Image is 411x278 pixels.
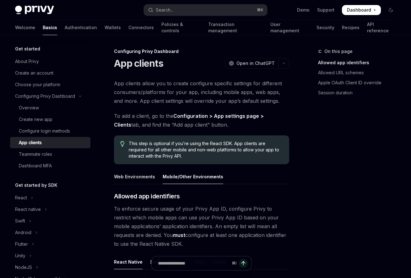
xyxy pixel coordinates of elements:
div: NodeJS [15,264,32,271]
div: Unity [194,254,205,269]
a: Session duration [318,88,401,98]
button: Toggle Swift section [10,215,90,227]
a: Allowed URL schemes [318,68,401,78]
span: ⌘ K [257,8,263,13]
a: Authentication [65,20,97,35]
div: React native [15,206,41,213]
a: Overview [10,102,90,113]
span: To add a client, go to the tab, and find the “Add app client” button. [114,112,289,129]
div: Configure login methods [19,127,70,135]
a: Demo [297,7,310,13]
a: Support [317,7,334,13]
div: Create an account [15,69,53,77]
div: Configuring Privy Dashboard [15,92,75,100]
div: Search... [156,6,173,14]
a: Choose your platform [10,79,90,90]
strong: must [173,232,185,238]
span: This step is optional if you’re using the React SDK. App clients are required for all other mobil... [129,140,283,159]
div: Create new app [19,116,52,123]
div: Dashboard MFA [19,162,52,170]
a: Dashboard MFA [10,160,90,171]
a: Apple OAuth Client ID override [318,78,401,88]
a: Recipes [342,20,360,35]
div: Swift [150,254,161,269]
div: Teammate roles [19,150,52,158]
a: API reference [367,20,396,35]
a: Basics [43,20,57,35]
a: User management [270,20,309,35]
input: Ask a question... [158,256,229,270]
div: Mobile/Other Environments [163,169,223,184]
div: App clients [19,139,42,146]
a: Wallets [105,20,121,35]
a: Transaction management [208,20,263,35]
button: Toggle Unity section [10,250,90,261]
a: Welcome [15,20,35,35]
div: Swift [15,217,25,225]
button: Toggle React native section [10,204,90,215]
div: React Native [114,254,143,269]
a: Create new app [10,114,90,125]
img: dark logo [15,6,54,14]
button: Toggle Configuring Privy Dashboard section [10,91,90,102]
a: Teammate roles [10,149,90,160]
button: Open in ChatGPT [225,58,279,69]
button: Toggle Flutter section [10,239,90,250]
a: Configure login methods [10,125,90,137]
div: About Privy [15,58,39,65]
button: Send message [239,259,248,268]
div: Android [15,229,31,236]
span: App clients allow you to create configure specific settings for different consumers/platforms for... [114,79,289,105]
div: React [15,194,27,202]
a: Allowed app identifiers [318,58,401,68]
h5: Get started [15,45,40,53]
div: Web Environments [114,169,155,184]
div: Configuring Privy Dashboard [114,48,289,55]
span: Dashboard [347,7,371,13]
span: On this page [324,48,353,55]
button: Toggle NodeJS section [10,262,90,273]
div: Flutter [15,240,28,248]
span: Allowed app identifiers [114,192,180,201]
a: Security [316,20,334,35]
span: Open in ChatGPT [236,60,275,66]
span: To enforce secure usage of your Privy App ID, configure Privy to restrict which mobile apps can u... [114,204,289,248]
div: Flutter [213,254,227,269]
a: Create an account [10,67,90,79]
h5: Get started by SDK [15,181,57,189]
a: About Privy [10,56,90,67]
a: Connectors [128,20,154,35]
button: Toggle Android section [10,227,90,238]
button: Toggle React section [10,192,90,203]
a: Dashboard [342,5,381,15]
div: Choose your platform [15,81,60,88]
div: Overview [19,104,39,112]
div: Android [169,254,186,269]
h1: App clients [114,58,163,69]
a: Policies & controls [161,20,201,35]
a: App clients [10,137,90,148]
div: Unity [15,252,25,260]
button: Open search [144,4,268,16]
button: Toggle dark mode [386,5,396,15]
svg: Tip [120,141,125,147]
a: Configuration > App settings page > Clients [114,113,264,128]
